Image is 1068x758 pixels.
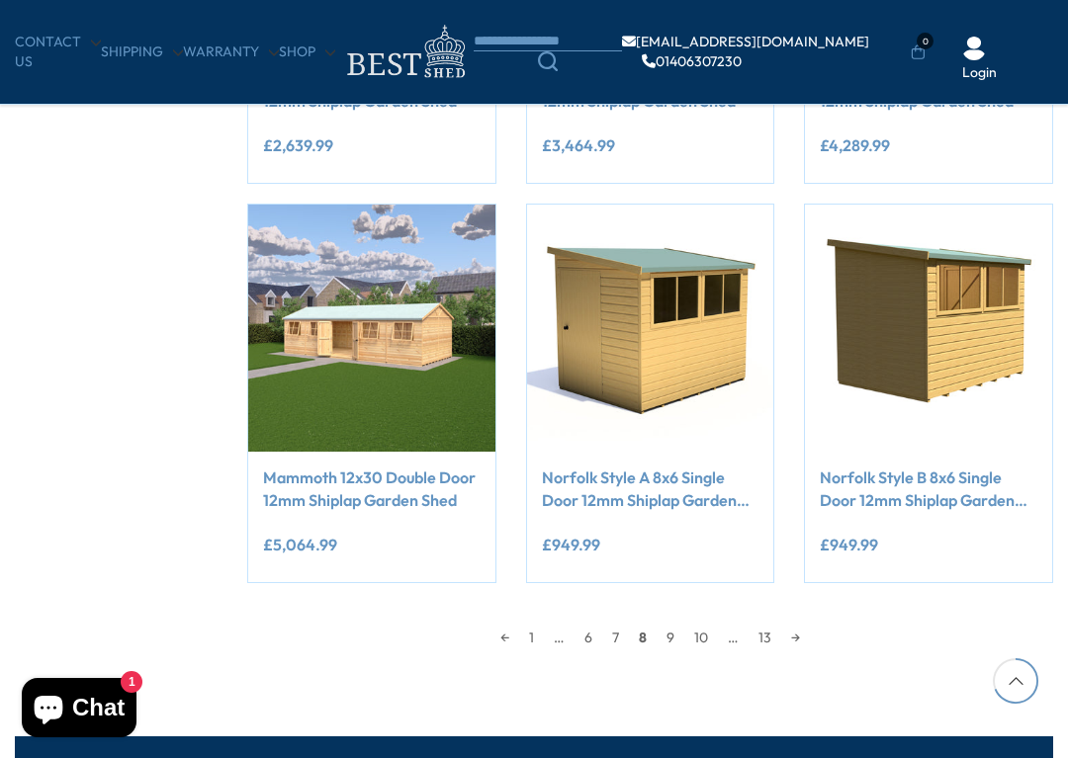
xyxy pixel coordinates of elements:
a: Search [474,51,622,71]
a: [EMAIL_ADDRESS][DOMAIN_NAME] [622,35,869,48]
a: 0 [911,42,926,62]
ins: £949.99 [820,537,878,552]
a: → [781,623,810,652]
a: Warranty [183,42,279,62]
a: 7 [602,623,629,652]
img: User Icon [962,37,986,60]
ins: £3,464.99 [542,137,615,153]
span: … [718,623,749,652]
span: 8 [629,623,657,652]
a: 01406307230 [642,54,742,68]
img: logo [335,20,474,84]
a: Mammoth 12x30 Double Door 12mm Shiplap Garden Shed [263,466,481,511]
ins: £2,639.99 [263,137,333,153]
a: 13 [749,623,781,652]
inbox-online-store-chat: Shopify online store chat [16,678,142,742]
a: Shipping [101,42,183,62]
a: Norfolk Style B 8x6 Single Door 12mm Shiplap Garden Shed [820,466,1037,511]
a: CONTACT US [15,33,101,71]
ins: £5,064.99 [263,537,337,552]
span: 0 [917,33,934,49]
a: 1 [519,623,544,652]
ins: £4,289.99 [820,137,890,153]
a: Login [962,63,997,83]
a: 9 [657,623,684,652]
a: 10 [684,623,718,652]
a: ← [490,623,519,652]
ins: £949.99 [542,537,600,552]
span: … [544,623,575,652]
a: Norfolk Style A 8x6 Single Door 12mm Shiplap Garden Shed [542,466,759,511]
a: Shop [279,42,335,62]
a: 6 [575,623,602,652]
